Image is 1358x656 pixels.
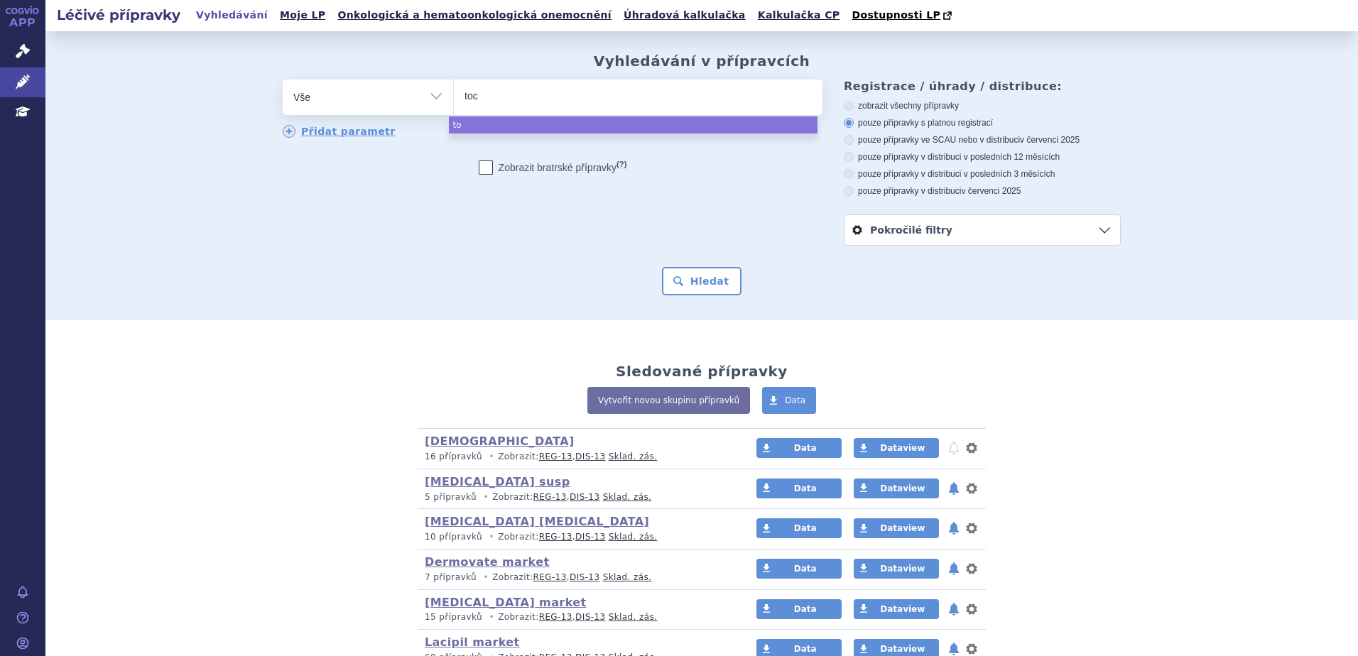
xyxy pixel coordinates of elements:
li: to [449,116,817,133]
a: Data [756,518,842,538]
a: Sklad. zás. [609,452,658,461]
span: Data [794,443,817,453]
label: pouze přípravky v distribuci v posledních 12 měsících [844,151,1121,163]
button: notifikace [947,601,961,618]
span: 10 přípravků [425,532,482,542]
label: pouze přípravky s platnou registrací [844,117,1121,129]
a: Přidat parametr [283,125,396,138]
a: Sklad. zás. [609,532,658,542]
a: DIS-13 [575,532,605,542]
label: zobrazit všechny přípravky [844,100,1121,111]
a: Dostupnosti LP [847,6,959,26]
a: Sklad. zás. [603,492,652,502]
a: Vytvořit novou skupinu přípravků [587,387,750,414]
a: Moje LP [276,6,330,25]
span: Data [794,604,817,614]
label: Zobrazit bratrské přípravky [479,160,627,175]
i: • [479,491,492,503]
h3: Registrace / úhrady / distribuce: [844,80,1121,93]
a: REG-13 [539,452,572,461]
a: Dataview [854,518,939,538]
button: nastavení [965,439,979,457]
p: Zobrazit: , [425,491,729,503]
a: REG-13 [533,572,567,582]
a: [MEDICAL_DATA] susp [425,475,570,488]
span: Data [794,644,817,654]
button: nastavení [965,520,979,537]
a: Lacipil market [425,635,520,649]
label: pouze přípravky ve SCAU nebo v distribuci [844,134,1121,146]
a: REG-13 [539,612,572,622]
a: Onkologická a hematoonkologická onemocnění [333,6,616,25]
span: v červenci 2025 [961,186,1021,196]
span: Data [794,564,817,574]
button: nastavení [965,480,979,497]
span: Dataview [880,523,925,533]
abbr: (?) [616,160,626,169]
a: Dataview [854,599,939,619]
p: Zobrazit: , [425,531,729,543]
a: Data [756,438,842,458]
a: Dataview [854,479,939,498]
a: REG-13 [533,492,567,502]
a: [MEDICAL_DATA] [MEDICAL_DATA] [425,515,649,528]
span: Dataview [880,604,925,614]
a: Data [756,559,842,579]
label: pouze přípravky v distribuci v posledních 3 měsících [844,168,1121,180]
i: • [485,611,498,623]
a: Sklad. zás. [603,572,652,582]
button: notifikace [947,480,961,497]
a: DIS-13 [570,572,599,582]
a: Sklad. zás. [609,612,658,622]
a: Dataview [854,438,939,458]
h2: Léčivé přípravky [45,5,192,25]
span: 15 přípravků [425,612,482,622]
span: v červenci 2025 [1020,135,1080,145]
span: 5 přípravků [425,492,477,502]
span: Data [794,523,817,533]
a: DIS-13 [570,492,599,502]
span: Dataview [880,564,925,574]
a: DIS-13 [575,612,605,622]
button: notifikace [947,560,961,577]
a: [MEDICAL_DATA] market [425,596,587,609]
h2: Sledované přípravky [616,363,788,380]
a: Data [756,479,842,498]
a: Data [762,387,816,414]
a: [DEMOGRAPHIC_DATA] [425,434,575,448]
a: Data [756,599,842,619]
i: • [485,531,498,543]
span: 7 přípravků [425,572,477,582]
label: pouze přípravky v distribuci [844,185,1121,197]
span: Data [785,395,805,405]
button: nastavení [965,560,979,577]
span: 16 přípravků [425,452,482,461]
a: Dermovate market [425,555,549,569]
span: Dataview [880,443,925,453]
a: Dataview [854,559,939,579]
span: Data [794,483,817,493]
button: notifikace [947,520,961,537]
p: Zobrazit: , [425,611,729,623]
a: Vyhledávání [192,6,272,25]
a: REG-13 [539,532,572,542]
p: Zobrazit: , [425,451,729,463]
i: • [485,451,498,463]
h2: Vyhledávání v přípravcích [594,53,810,70]
a: Pokročilé filtry [844,215,1120,245]
button: notifikace [947,439,961,457]
a: DIS-13 [575,452,605,461]
i: • [479,572,492,584]
span: Dataview [880,644,925,654]
a: Úhradová kalkulačka [619,6,750,25]
span: Dostupnosti LP [852,9,940,21]
p: Zobrazit: , [425,572,729,584]
span: Dataview [880,483,925,493]
button: nastavení [965,601,979,618]
button: Hledat [662,267,742,295]
a: Kalkulačka CP [754,6,844,25]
